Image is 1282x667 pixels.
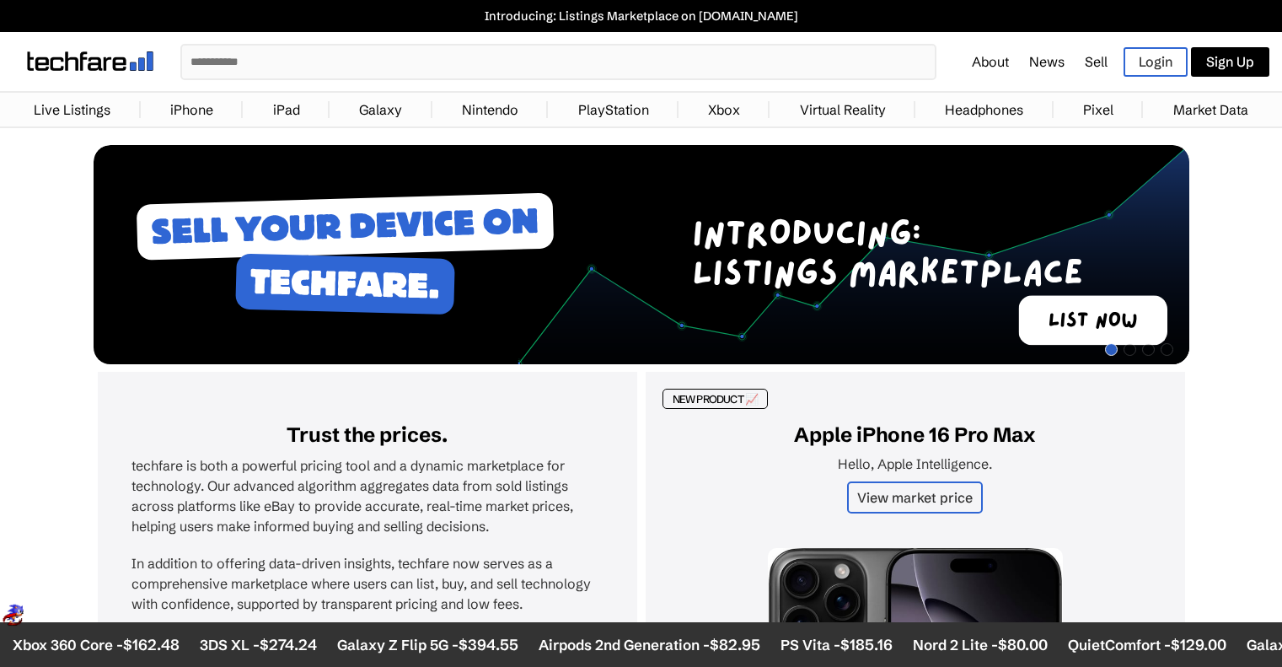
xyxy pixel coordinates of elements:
[700,93,748,126] a: Xbox
[198,635,315,654] li: 3DS XL -
[162,93,222,126] a: iPhone
[258,635,315,654] span: $274.24
[94,145,1189,368] div: 1 / 4
[335,635,517,654] li: Galaxy Z Flip 5G -
[936,93,1032,126] a: Headphones
[8,8,1274,24] a: Introducing: Listings Marketplace on [DOMAIN_NAME]
[1124,47,1188,77] a: Login
[839,635,891,654] span: $185.16
[131,455,603,536] p: techfare is both a powerful pricing tool and a dynamic marketplace for technology. Our advanced a...
[972,53,1009,70] a: About
[847,481,983,514] a: View market price
[131,553,603,614] p: In addition to offering data-driven insights, techfare now serves as a comprehensive marketplace ...
[779,635,891,654] li: PS Vita -
[121,635,178,654] span: $162.48
[1105,343,1118,356] span: Go to slide 1
[351,93,410,126] a: Galaxy
[911,635,1046,654] li: Nord 2 Lite -
[25,93,119,126] a: Live Listings
[1191,47,1269,77] a: Sign Up
[1161,343,1173,356] span: Go to slide 4
[1169,635,1225,654] span: $129.00
[679,455,1151,472] p: Hello, Apple Intelligence.
[94,145,1189,364] img: Desktop Image 1
[1066,635,1225,654] li: QuietComfort -
[1124,343,1136,356] span: Go to slide 2
[131,422,603,447] h2: Trust the prices.
[570,93,657,126] a: PlayStation
[1142,343,1155,356] span: Go to slide 3
[11,635,178,654] li: Xbox 360 Core -
[679,422,1151,447] h2: Apple iPhone 16 Pro Max
[1165,93,1257,126] a: Market Data
[27,51,153,71] img: techfare logo
[1085,53,1108,70] a: Sell
[1075,93,1122,126] a: Pixel
[453,93,527,126] a: Nintendo
[457,635,517,654] span: $394.55
[662,389,769,409] div: NEW PRODUCT 📈
[1029,53,1065,70] a: News
[708,635,759,654] span: $82.95
[791,93,894,126] a: Virtual Reality
[537,635,759,654] li: Airpods 2nd Generation -
[996,635,1046,654] span: $80.00
[265,93,308,126] a: iPad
